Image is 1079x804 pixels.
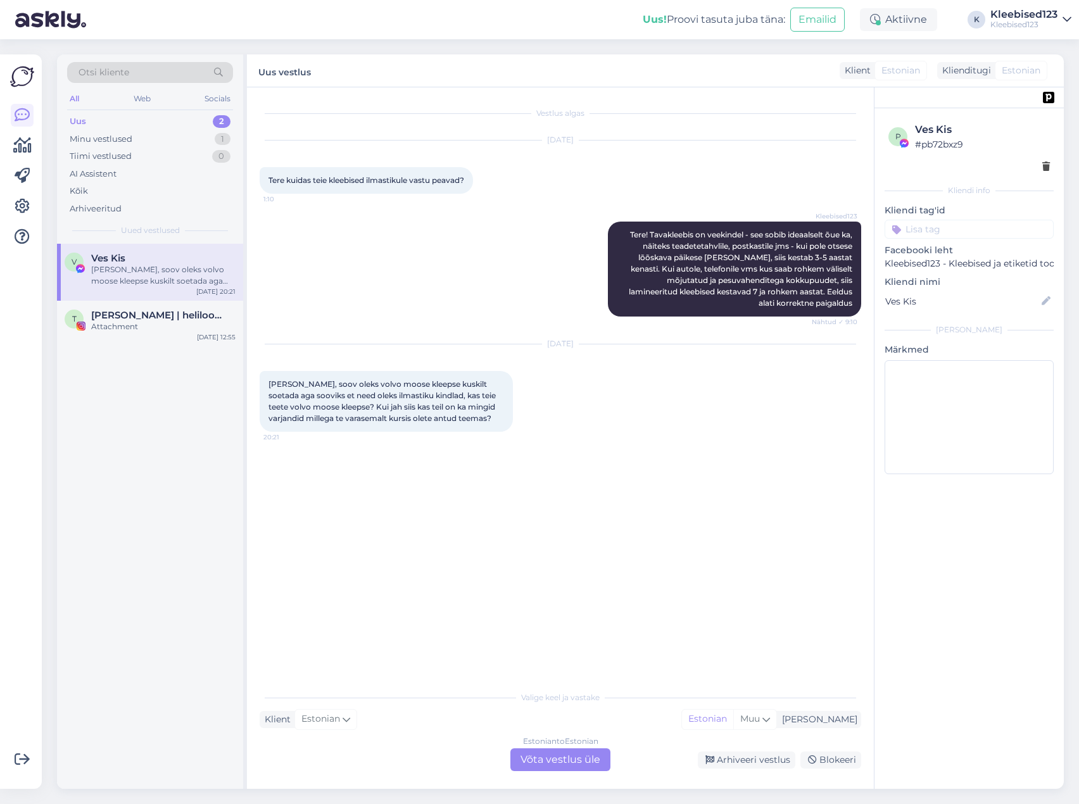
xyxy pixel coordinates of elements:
[91,310,223,321] span: Tuuli Pruul | helilooja & klaveriõpetaja
[197,332,236,342] div: [DATE] 12:55
[121,225,180,236] span: Uued vestlused
[881,64,920,77] span: Estonian
[885,257,1054,270] p: Kleebised123 - Kleebised ja etiketid toodetele ning kleebised autodele.
[10,65,34,89] img: Askly Logo
[915,122,1050,137] div: Ves Kis
[643,12,785,27] div: Proovi tasuta juba täna:
[990,9,1071,30] a: Kleebised123Kleebised123
[885,294,1039,308] input: Lisa nimi
[67,91,82,107] div: All
[260,134,861,146] div: [DATE]
[91,321,236,332] div: Attachment
[895,132,901,141] span: p
[643,13,667,25] b: Uus!
[885,244,1054,257] p: Facebooki leht
[260,692,861,703] div: Valige keel ja vastake
[70,203,122,215] div: Arhiveeritud
[131,91,153,107] div: Web
[79,66,129,79] span: Otsi kliente
[260,338,861,349] div: [DATE]
[212,150,230,163] div: 0
[202,91,233,107] div: Socials
[70,133,132,146] div: Minu vestlused
[629,230,854,308] span: Tere! Tavakleebis on veekindel - see sobib ideaalselt õue ka, näiteks teadetetahvlile, postkastil...
[258,62,311,79] label: Uus vestlus
[263,194,311,204] span: 1:10
[91,264,236,287] div: [PERSON_NAME], soov oleks volvo moose kleepse kuskilt soetada aga sooviks et need oleks ilmastiku...
[91,253,125,264] span: Ves Kis
[990,20,1057,30] div: Kleebised123
[682,710,733,729] div: Estonian
[968,11,985,28] div: K
[790,8,845,32] button: Emailid
[72,314,77,323] span: T
[840,64,871,77] div: Klient
[937,64,991,77] div: Klienditugi
[990,9,1057,20] div: Kleebised123
[885,220,1054,239] input: Lisa tag
[260,713,291,726] div: Klient
[885,324,1054,336] div: [PERSON_NAME]
[196,287,236,296] div: [DATE] 20:21
[215,133,230,146] div: 1
[698,751,795,769] div: Arhiveeri vestlus
[885,204,1054,217] p: Kliendi tag'id
[268,175,464,185] span: Tere kuidas teie kleebised ilmastikule vastu peavad?
[885,343,1054,356] p: Märkmed
[260,108,861,119] div: Vestlus algas
[70,185,88,198] div: Kõik
[70,115,86,128] div: Uus
[213,115,230,128] div: 2
[885,185,1054,196] div: Kliendi info
[523,736,598,747] div: Estonian to Estonian
[740,713,760,724] span: Muu
[810,211,857,221] span: Kleebised123
[915,137,1050,151] div: # pb72bxz9
[800,751,861,769] div: Blokeeri
[1002,64,1040,77] span: Estonian
[72,257,77,267] span: V
[860,8,937,31] div: Aktiivne
[1043,92,1054,103] img: pd
[810,317,857,327] span: Nähtud ✓ 9:10
[70,150,132,163] div: Tiimi vestlused
[510,748,610,771] div: Võta vestlus üle
[885,275,1054,289] p: Kliendi nimi
[777,713,857,726] div: [PERSON_NAME]
[263,432,311,442] span: 20:21
[268,379,498,423] span: [PERSON_NAME], soov oleks volvo moose kleepse kuskilt soetada aga sooviks et need oleks ilmastiku...
[70,168,117,180] div: AI Assistent
[301,712,340,726] span: Estonian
